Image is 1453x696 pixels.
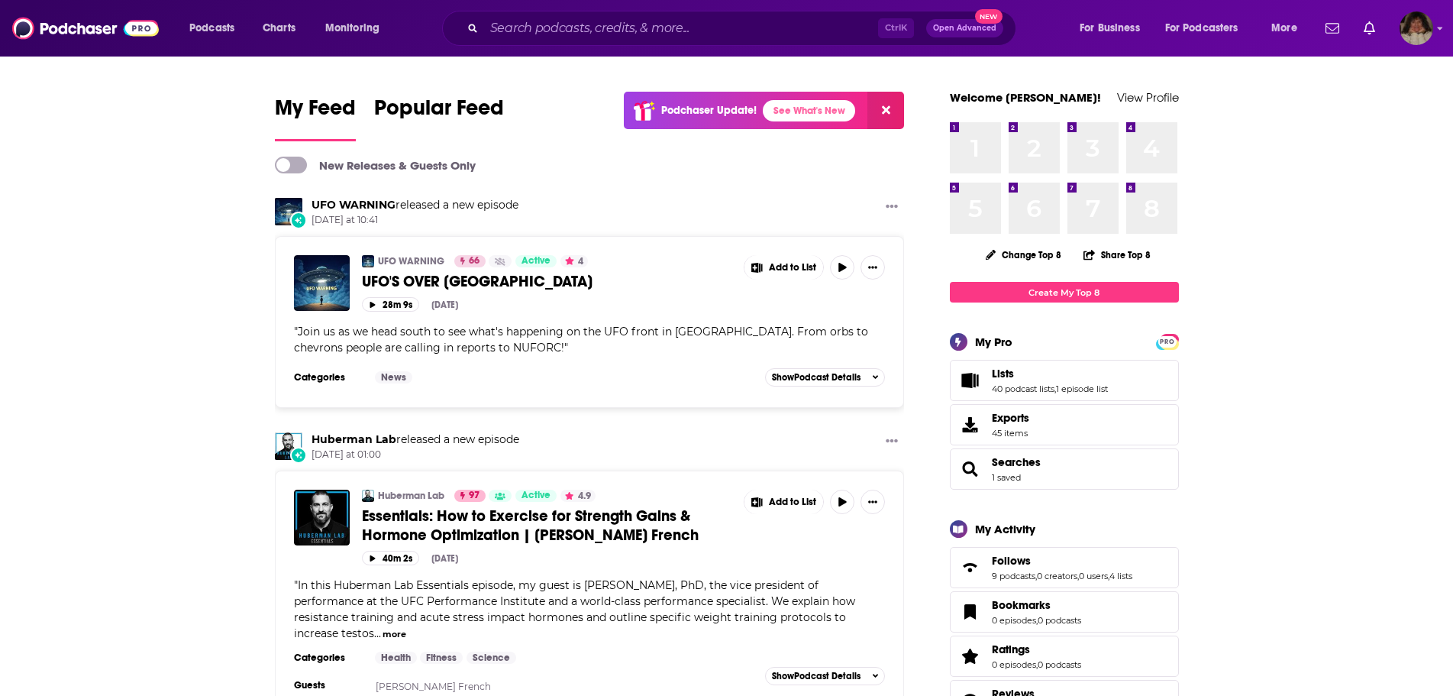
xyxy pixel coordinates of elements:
[975,522,1035,536] div: My Activity
[1117,90,1179,105] a: View Profile
[992,615,1036,626] a: 0 episodes
[457,11,1031,46] div: Search podcasts, credits, & more...
[1158,335,1177,347] a: PRO
[515,255,557,267] a: Active
[362,507,733,545] a: Essentials: How to Exercise for Strength Gains & Hormone Optimization | [PERSON_NAME] French
[992,554,1031,568] span: Follows
[1358,15,1381,41] a: Show notifications dropdown
[431,299,458,310] div: [DATE]
[375,652,417,664] a: Health
[312,432,519,447] h3: released a new episode
[294,371,363,384] h3: Categories
[975,9,1003,24] span: New
[992,367,1108,380] a: Lists
[263,18,295,39] span: Charts
[955,458,986,480] a: Searches
[294,578,855,640] span: In this Huberman Lab Essentials episode, my guest is [PERSON_NAME], PhD, the vice president of pe...
[992,367,1014,380] span: Lists
[744,255,824,280] button: Show More Button
[1271,18,1297,39] span: More
[378,255,444,267] a: UFO WARNING
[362,255,374,267] a: UFO WARNING
[992,598,1051,612] span: Bookmarks
[1155,16,1261,40] button: open menu
[362,551,419,565] button: 40m 2s
[294,578,855,640] span: "
[362,272,733,291] a: UFO'S OVER [GEOGRAPHIC_DATA]
[275,95,356,130] span: My Feed
[312,432,396,446] a: Huberman Lab
[992,455,1041,469] span: Searches
[362,490,374,502] img: Huberman Lab
[484,16,878,40] input: Search podcasts, credits, & more...
[1158,336,1177,348] span: PRO
[1038,615,1081,626] a: 0 podcasts
[950,636,1179,677] span: Ratings
[1400,11,1433,45] span: Logged in as angelport
[1054,384,1056,394] span: ,
[362,507,699,545] span: Essentials: How to Exercise for Strength Gains & Hormone Optimization | [PERSON_NAME] French
[769,262,816,274] span: Add to List
[325,18,379,39] span: Monitoring
[294,679,363,691] h3: Guests
[1319,15,1345,41] a: Show notifications dropdown
[362,297,419,312] button: 28m 9s
[253,16,305,40] a: Charts
[933,24,996,32] span: Open Advanced
[521,488,551,503] span: Active
[769,497,816,508] span: Add to List
[315,16,399,40] button: open menu
[955,414,986,435] span: Exports
[275,198,302,225] a: UFO WARNING
[374,95,504,130] span: Popular Feed
[431,553,458,564] div: [DATE]
[992,571,1035,581] a: 9 podcasts
[772,372,860,383] span: Show Podcast Details
[880,198,904,217] button: Show More Button
[374,626,381,640] span: ...
[1036,615,1038,626] span: ,
[1400,11,1433,45] img: User Profile
[1261,16,1316,40] button: open menu
[275,432,302,460] img: Huberman Lab
[454,490,486,502] a: 97
[763,100,855,121] a: See What's New
[1038,659,1081,670] a: 0 podcasts
[1036,659,1038,670] span: ,
[950,547,1179,588] span: Follows
[375,371,412,384] a: News
[469,254,479,269] span: 66
[1035,571,1037,581] span: ,
[744,490,824,514] button: Show More Button
[860,490,885,514] button: Show More Button
[290,212,307,228] div: New Episode
[179,16,254,40] button: open menu
[521,254,551,269] span: Active
[1165,18,1238,39] span: For Podcasters
[765,667,886,685] button: ShowPodcast Details
[1037,571,1077,581] a: 0 creators
[275,95,356,141] a: My Feed
[312,448,519,461] span: [DATE] at 01:00
[1080,18,1140,39] span: For Business
[992,472,1021,483] a: 1 saved
[992,428,1029,439] span: 45 items
[955,557,986,578] a: Follows
[950,448,1179,490] span: Searches
[950,282,1179,303] a: Create My Top 8
[992,643,1030,656] span: Ratings
[950,90,1101,105] a: Welcome [PERSON_NAME]!
[955,601,986,623] a: Bookmarks
[312,214,518,227] span: [DATE] at 10:41
[878,18,914,38] span: Ctrl K
[275,157,476,173] a: New Releases & Guests Only
[955,646,986,667] a: Ratings
[1056,384,1108,394] a: 1 episode list
[950,591,1179,633] span: Bookmarks
[1108,571,1109,581] span: ,
[560,490,596,502] button: 4.9
[950,360,1179,401] span: Lists
[467,652,516,664] a: Science
[992,384,1054,394] a: 40 podcast lists
[294,490,350,545] img: Essentials: How to Exercise for Strength Gains & Hormone Optimization | Dr. Duncan French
